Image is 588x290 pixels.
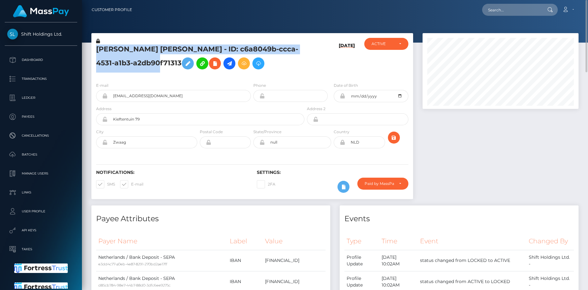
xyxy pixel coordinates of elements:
[96,83,108,88] label: E-mail
[5,166,77,181] a: Manage Users
[5,222,77,238] a: API Keys
[344,213,574,224] h4: Events
[253,129,281,135] label: State/Province
[5,90,77,106] a: Ledger
[7,131,75,140] p: Cancellations
[200,129,223,135] label: Postal Code
[372,41,394,46] div: ACTIVE
[5,52,77,68] a: Dashboard
[5,31,77,37] span: Shift Holdings Ltd.
[7,55,75,65] p: Dashboard
[14,263,68,273] img: Fortress Trust
[7,112,75,121] p: Payees
[98,283,170,287] small: d85cb784-98e7-44b7-88d0-3dfc6ee9275c
[7,207,75,216] p: User Profile
[96,129,104,135] label: City
[5,109,77,125] a: Payees
[7,169,75,178] p: Manage Users
[257,170,408,175] h6: Settings:
[263,233,326,250] th: Value
[98,262,167,266] small: e3dd4c77-a0eb-4e87-8291-270bd2ae17ff
[5,71,77,87] a: Transactions
[5,185,77,200] a: Links
[418,250,527,271] td: status changed from LOCKED to ACTIVE
[527,233,574,250] th: Changed By
[120,180,143,188] label: E-mail
[96,233,228,250] th: Payer Name
[96,180,115,188] label: SMS
[307,106,326,112] label: Address 2
[96,213,326,224] h4: Payee Attributes
[223,57,235,69] a: Initiate Payout
[527,250,574,271] td: Shift Holdings Ltd. -
[7,74,75,84] p: Transactions
[228,233,263,250] th: Label
[96,170,247,175] h6: Notifications:
[418,233,527,250] th: Event
[334,83,358,88] label: Date of Birth
[5,241,77,257] a: Taxes
[96,106,112,112] label: Address
[253,83,266,88] label: Phone
[344,233,379,250] th: Type
[364,38,408,50] button: ACTIVE
[357,178,408,190] button: Paid by MassPay
[263,250,326,271] td: [FINANCIAL_ID]
[7,245,75,254] p: Taxes
[96,44,301,73] h5: [PERSON_NAME] [PERSON_NAME] - ID: c6a8049b-ccca-4531-a1b3-a2db90f71313
[5,128,77,144] a: Cancellations
[365,181,394,186] div: Paid by MassPay
[92,3,132,16] a: Customer Profile
[7,150,75,159] p: Batches
[482,4,541,16] input: Search...
[257,180,275,188] label: 2FA
[96,250,228,271] td: Netherlands / Bank Deposit - SEPA
[7,29,18,39] img: Shift Holdings Ltd.
[339,43,355,75] h6: [DATE]
[7,93,75,103] p: Ledger
[7,226,75,235] p: API Keys
[334,129,349,135] label: Country
[379,250,418,271] td: [DATE] 10:02AM
[5,204,77,219] a: User Profile
[379,233,418,250] th: Time
[7,188,75,197] p: Links
[344,250,379,271] td: Profile Update
[13,5,69,17] img: MassPay Logo
[5,147,77,163] a: Batches
[228,250,263,271] td: IBAN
